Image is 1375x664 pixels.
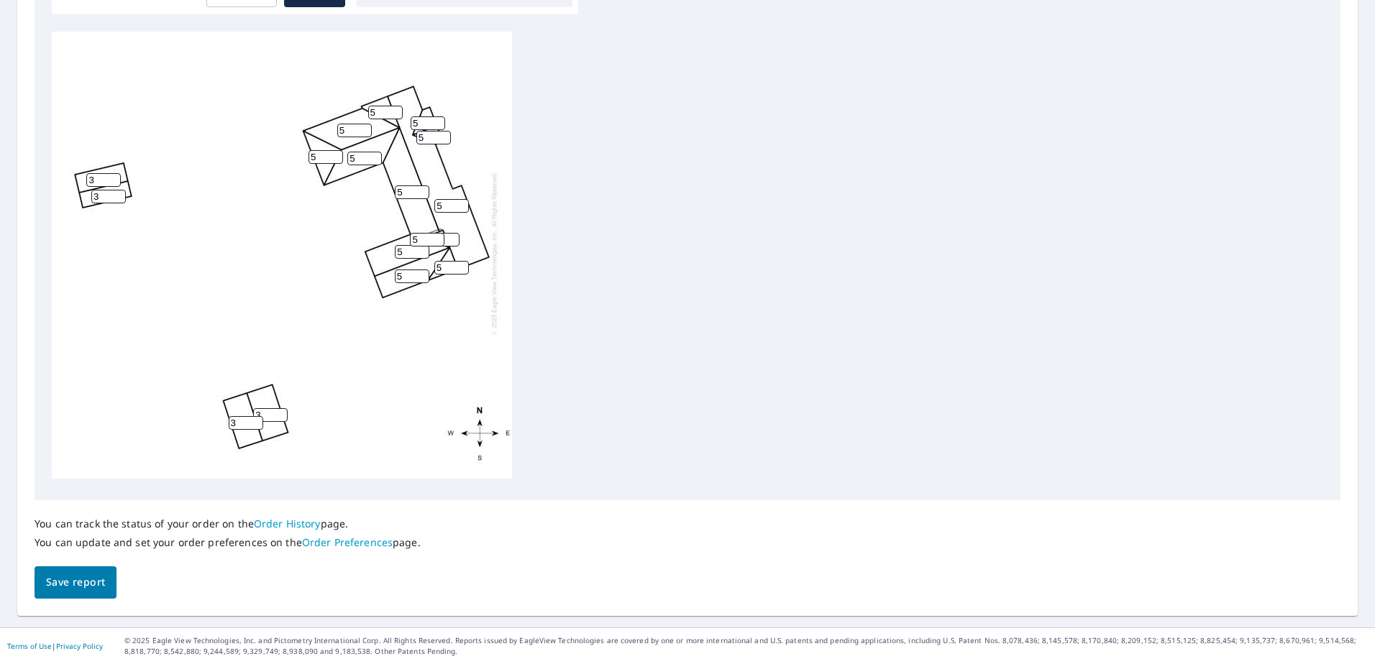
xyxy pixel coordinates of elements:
[254,517,321,530] a: Order History
[56,641,103,651] a: Privacy Policy
[302,535,393,549] a: Order Preferences
[35,566,117,599] button: Save report
[35,517,421,530] p: You can track the status of your order on the page.
[46,573,105,591] span: Save report
[7,641,52,651] a: Terms of Use
[124,635,1368,657] p: © 2025 Eagle View Technologies, Inc. and Pictometry International Corp. All Rights Reserved. Repo...
[7,642,103,650] p: |
[35,536,421,549] p: You can update and set your order preferences on the page.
